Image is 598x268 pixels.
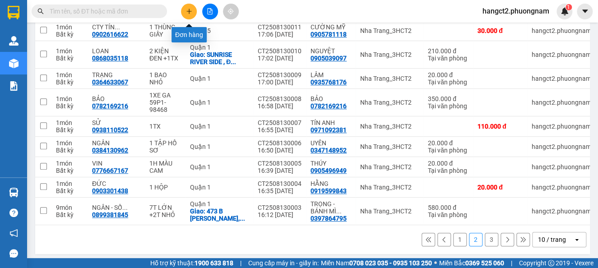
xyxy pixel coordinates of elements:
[360,99,419,106] div: Nha Trang_3HCT2
[11,58,50,116] b: Phương Nam Express
[223,4,239,19] button: aim
[258,31,301,38] div: 17:06 [DATE]
[98,11,120,33] img: logo.jpg
[56,180,83,187] div: 1 món
[190,163,249,171] div: Quận 1
[92,119,140,126] div: SỬ
[336,208,342,215] span: ...
[92,95,140,102] div: BẢO
[258,147,301,154] div: 16:50 [DATE]
[92,55,128,62] div: 0868035118
[532,163,591,171] div: hangct2.phuongnam
[56,167,83,174] div: Bất kỳ
[195,259,233,267] strong: 1900 633 818
[428,211,468,218] div: Tại văn phòng
[258,160,301,167] div: CT2508130005
[56,79,83,86] div: Bất kỳ
[311,71,351,79] div: LÂM
[227,8,234,14] span: aim
[469,233,482,246] button: 2
[149,47,181,62] div: 2 KIỆN ĐEN +1TX
[56,126,83,134] div: Bất kỳ
[311,187,347,194] div: 0919599843
[321,258,432,268] span: Miền Nam
[428,147,468,154] div: Tại văn phòng
[258,180,301,187] div: CT2508130004
[258,126,301,134] div: 16:55 [DATE]
[428,167,468,174] div: Tại văn phòng
[577,4,593,19] button: caret-down
[532,27,591,34] div: hangct2.phuongnam
[122,204,128,211] span: ...
[56,147,83,154] div: Bất kỳ
[92,187,128,194] div: 0903301438
[258,119,301,126] div: CT2508130007
[477,123,523,130] div: 110.000 đ
[311,119,351,126] div: TÍN ANH
[50,6,156,16] input: Tìm tên, số ĐT hoặc mã đơn
[258,47,301,55] div: CT2508130010
[56,187,83,194] div: Bất kỳ
[202,4,218,19] button: file-add
[561,7,569,15] img: icon-new-feature
[149,23,181,38] div: 1 THÙNG GIẤY
[190,200,249,208] div: Quận 1
[465,259,504,267] strong: 0369 525 060
[56,139,83,147] div: 1 món
[311,139,351,147] div: UYÊN
[115,23,120,31] span: ...
[566,4,572,10] sup: 1
[9,36,19,46] img: warehouse-icon
[56,55,83,62] div: Bất kỳ
[477,184,523,191] div: 20.000 đ
[360,27,419,34] div: Nha Trang_3HCT2
[475,5,556,17] span: hangct2.phuongnam
[349,259,432,267] strong: 0708 023 035 - 0935 103 250
[181,4,197,19] button: plus
[190,27,249,34] div: Quận 5
[428,47,468,55] div: 210.000 đ
[311,215,347,222] div: 0397864795
[190,123,249,130] div: Quận 1
[190,184,249,191] div: Quận 1
[538,235,566,244] div: 10 / trang
[360,51,419,58] div: Nha Trang_3HCT2
[360,163,419,171] div: Nha Trang_3HCT2
[190,51,249,65] div: Giao: SUNRISE RIVER SIDE , Đ NGUYỄN HỮU THỌ , PHƯỜNG PHƯỚC KIỂNG ,QUẬN NHÀ BÈ (GTN:100)
[76,34,124,42] b: [DOMAIN_NAME]
[532,75,591,82] div: hangct2.phuongnam
[92,23,140,31] div: CTY TÍN HƯNG
[190,44,249,51] div: Quận 1
[428,102,468,110] div: Tại văn phòng
[258,102,301,110] div: 16:58 [DATE]
[434,261,437,265] span: ⚪️
[311,147,347,154] div: 0347148952
[56,211,83,218] div: Bất kỳ
[360,208,419,215] div: Nha Trang_3HCT2
[581,7,589,15] span: caret-down
[92,147,128,154] div: 0384130962
[258,204,301,211] div: CT2508130003
[532,99,591,106] div: hangct2.phuongnam
[92,102,128,110] div: 0782169216
[186,8,192,14] span: plus
[258,187,301,194] div: 16:35 [DATE]
[56,13,89,55] b: Gửi khách hàng
[311,180,351,187] div: HẰNG
[240,258,241,268] span: |
[149,204,181,218] div: 7T LỚN +2T NHỎ
[92,180,140,187] div: ĐỨC
[149,184,181,191] div: 1 HỘP
[258,139,301,147] div: CT2508130006
[360,184,419,191] div: Nha Trang_3HCT2
[311,55,347,62] div: 0905039097
[311,167,347,174] div: 0905496949
[428,139,468,147] div: 20.000 đ
[311,31,347,38] div: 0905781118
[92,31,128,38] div: 0902616622
[92,126,128,134] div: 0938110522
[548,260,554,266] span: copyright
[56,204,83,211] div: 9 món
[258,23,301,31] div: CT2508130011
[190,75,249,82] div: Quận 1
